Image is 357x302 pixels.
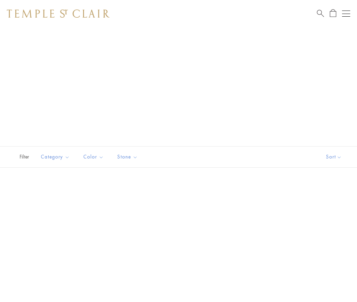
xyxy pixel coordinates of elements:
[311,147,357,167] button: Show sort by
[114,153,143,161] span: Stone
[7,10,109,18] img: Temple St. Clair
[37,153,75,161] span: Category
[112,149,143,165] button: Stone
[78,149,109,165] button: Color
[330,9,336,18] a: Open Shopping Bag
[342,10,350,18] button: Open navigation
[36,149,75,165] button: Category
[317,9,324,18] a: Search
[80,153,109,161] span: Color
